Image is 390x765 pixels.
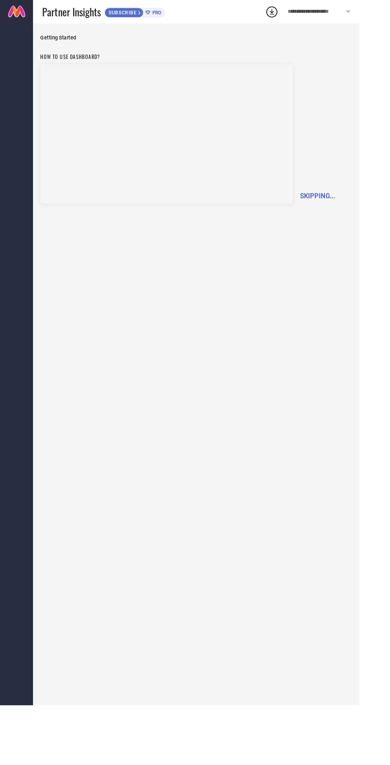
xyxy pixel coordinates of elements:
[46,5,109,21] span: Partner Insights
[44,70,318,221] iframe: Workspace Section
[163,11,175,17] span: PRO
[326,208,364,217] span: SKIPPING...
[288,6,302,20] div: Open download list
[114,11,150,17] span: SUBSCRIBE
[113,6,179,19] a: SUBSCRIBEPRO
[44,57,318,66] h1: How to use dashboard?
